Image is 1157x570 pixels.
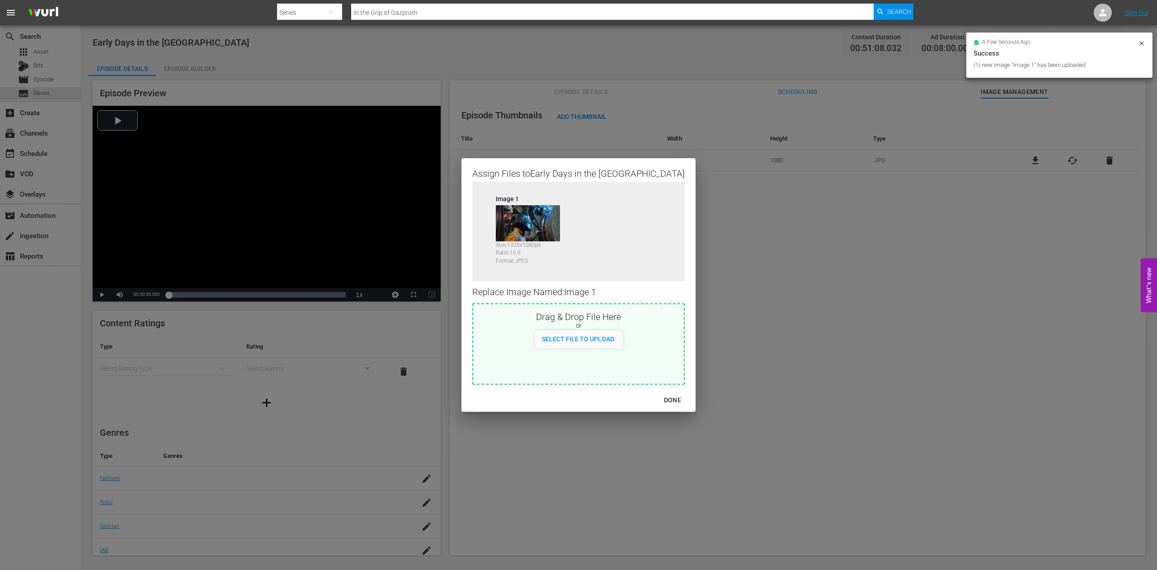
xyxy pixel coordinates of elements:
div: DONE [657,395,688,406]
div: Image 1 [496,194,568,201]
div: (1) new image "Image 1" has been uploaded [974,61,1136,70]
img: ans4CAIJ8jUAAAAAAAAAAAAAAAAAAAAAAAAgQb4GAAAAAAAAAAAAAAAAAAAAAAAAJMjXAAAAAAAAAAAAAAAAAAAAAAAAgAT5G... [22,2,65,24]
div: or [473,321,684,330]
span: a few seconds ago [982,39,1030,46]
button: Open Feedback Widget [1141,258,1157,312]
span: Search [887,4,911,20]
span: Select File to Upload [535,335,621,343]
button: Select File to Upload [535,330,621,347]
a: Sign Out [1125,9,1148,16]
button: DONE [653,392,692,409]
div: Replace Image Named: Image 1 [472,281,685,303]
div: Assign Files to Early Days in the [GEOGRAPHIC_DATA] [472,167,685,178]
div: Drag & Drop File Here [473,311,684,321]
img: 86660399-Image-1_v1.jpg [496,205,560,241]
div: Size: 1920 x 1080 px Ratio: 16:9 Format: JPEG [496,241,568,260]
div: Success [974,48,1145,59]
span: menu [5,7,16,18]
